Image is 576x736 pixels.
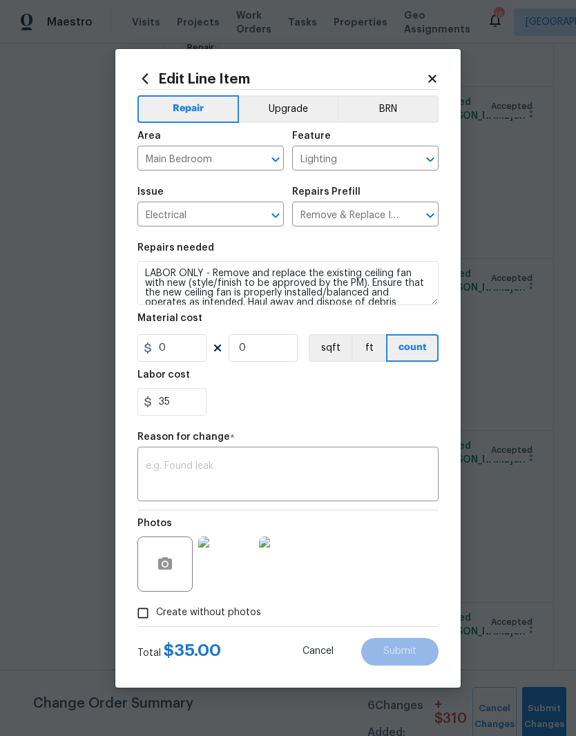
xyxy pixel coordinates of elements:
[352,334,386,362] button: ft
[137,261,439,305] textarea: LABOR ONLY - Remove and replace the existing ceiling fan with new (style/finish to be approved by...
[137,187,164,197] h5: Issue
[239,95,338,123] button: Upgrade
[309,334,352,362] button: sqft
[137,313,202,323] h5: Material cost
[383,646,416,657] span: Submit
[137,243,214,253] h5: Repairs needed
[361,638,439,666] button: Submit
[266,150,285,169] button: Open
[164,642,221,659] span: $ 35.00
[386,334,439,362] button: count
[137,95,239,123] button: Repair
[266,206,285,225] button: Open
[137,71,426,86] h2: Edit Line Item
[421,206,440,225] button: Open
[280,638,356,666] button: Cancel
[137,643,221,660] div: Total
[292,131,331,141] h5: Feature
[156,606,261,620] span: Create without photos
[421,150,440,169] button: Open
[137,519,172,528] h5: Photos
[303,646,334,657] span: Cancel
[137,131,161,141] h5: Area
[337,95,439,123] button: BRN
[292,187,361,197] h5: Repairs Prefill
[137,370,190,380] h5: Labor cost
[137,432,230,442] h5: Reason for change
